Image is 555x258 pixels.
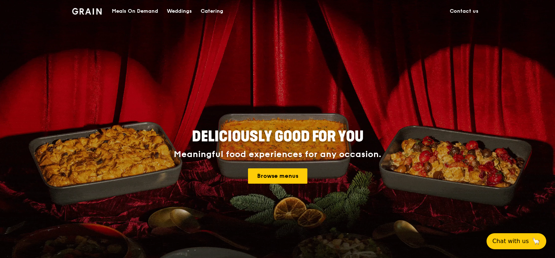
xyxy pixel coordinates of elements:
a: Catering [196,0,228,22]
div: Meals On Demand [112,0,158,22]
span: Deliciously good for you [192,128,363,145]
span: 🦙 [532,237,540,246]
a: Weddings [162,0,196,22]
div: Catering [201,0,223,22]
button: Chat with us🦙 [487,233,546,249]
img: Grain [72,8,102,15]
a: Browse menus [248,168,307,184]
span: Chat with us [492,237,529,246]
a: Contact us [445,0,483,22]
div: Weddings [167,0,192,22]
div: Meaningful food experiences for any occasion. [146,149,409,160]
